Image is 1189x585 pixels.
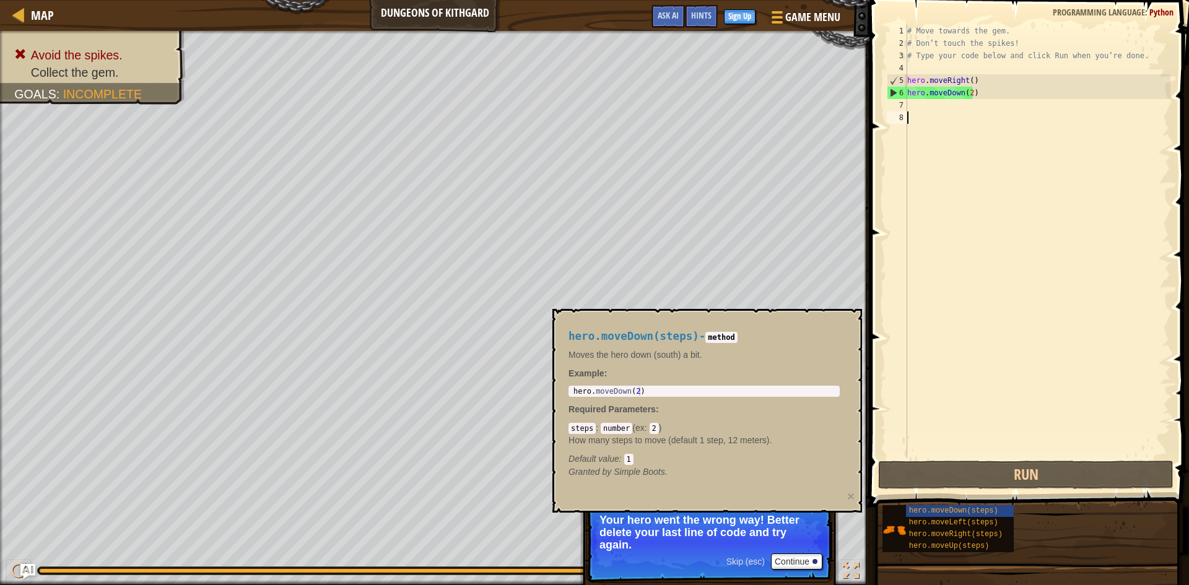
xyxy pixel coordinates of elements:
[568,467,614,477] span: Granted by
[568,422,840,465] div: ( )
[650,423,659,434] code: 2
[656,404,659,414] span: :
[619,454,624,464] span: :
[624,454,634,465] code: 1
[568,368,607,378] strong: :
[635,423,645,433] span: ex
[596,423,601,433] span: :
[568,423,596,434] code: steps
[601,423,632,434] code: number
[568,467,668,477] em: Simple Boots.
[705,332,737,343] code: method
[847,490,855,503] button: ×
[568,404,656,414] span: Required Parameters
[645,423,650,433] span: :
[568,330,699,342] span: hero.moveDown(steps)
[568,454,619,464] span: Default value
[568,349,840,361] p: Moves the hero down (south) a bit.
[568,434,840,446] p: How many steps to move (default 1 step, 12 meters).
[568,368,604,378] span: Example
[568,331,840,342] h4: -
